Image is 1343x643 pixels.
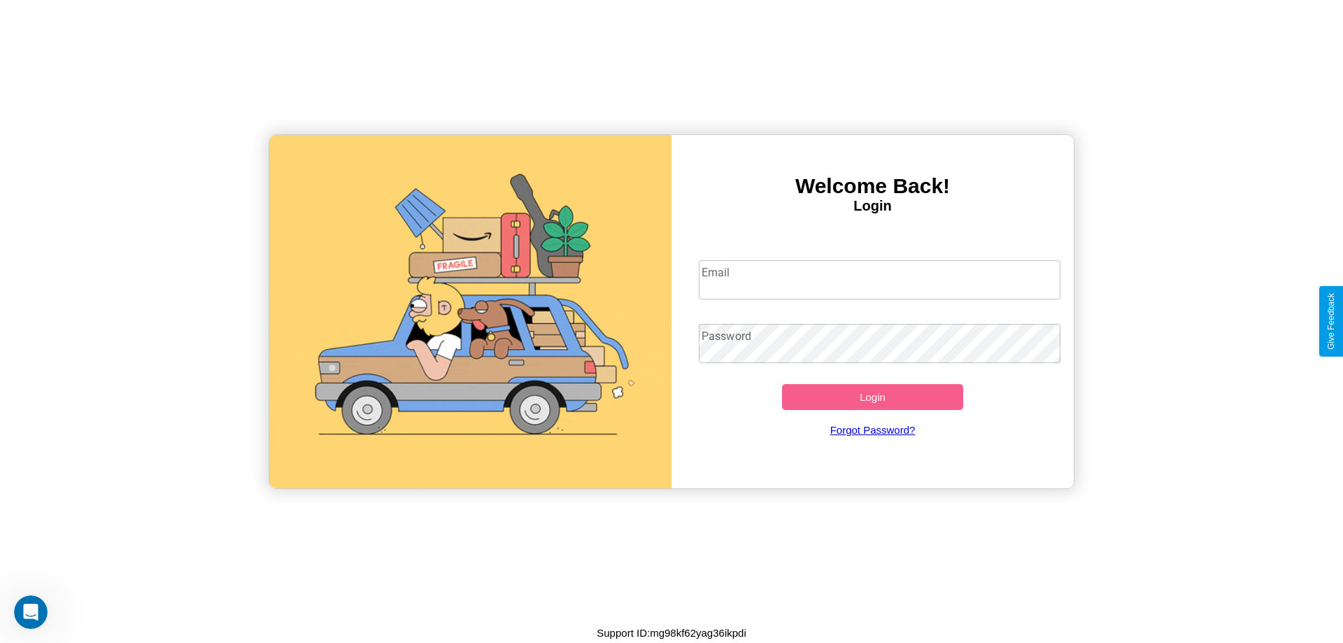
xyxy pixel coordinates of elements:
[671,198,1074,214] h4: Login
[692,410,1054,450] a: Forgot Password?
[14,595,48,629] iframe: Intercom live chat
[782,384,963,410] button: Login
[597,623,746,642] p: Support ID: mg98kf62yag36ikpdi
[1326,293,1336,350] div: Give Feedback
[269,135,671,488] img: gif
[671,174,1074,198] h3: Welcome Back!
